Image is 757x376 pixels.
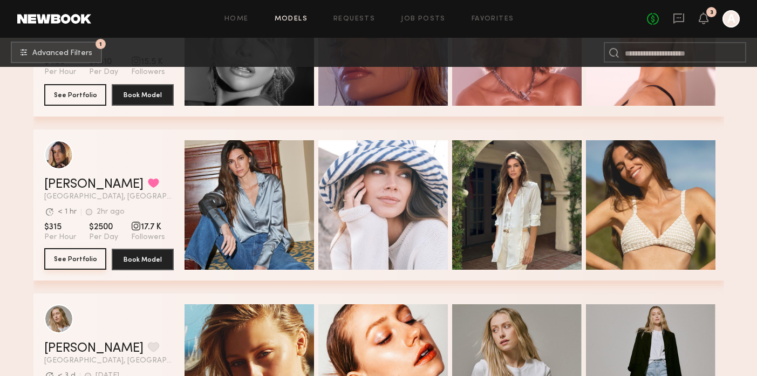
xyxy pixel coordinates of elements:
[131,233,165,242] span: Followers
[11,42,102,63] button: 1Advanced Filters
[97,208,125,216] div: 2hr ago
[44,233,76,242] span: Per Hour
[722,10,740,28] a: A
[224,16,249,23] a: Home
[89,233,118,242] span: Per Day
[333,16,375,23] a: Requests
[44,357,174,365] span: [GEOGRAPHIC_DATA], [GEOGRAPHIC_DATA]
[44,84,106,106] button: See Portfolio
[44,249,106,270] a: See Portfolio
[472,16,514,23] a: Favorites
[275,16,308,23] a: Models
[44,342,144,355] a: [PERSON_NAME]
[44,178,144,191] a: [PERSON_NAME]
[44,248,106,270] button: See Portfolio
[58,208,77,216] div: < 1 hr
[401,16,446,23] a: Job Posts
[44,193,174,201] span: [GEOGRAPHIC_DATA], [GEOGRAPHIC_DATA]
[99,42,102,46] span: 1
[32,50,92,57] span: Advanced Filters
[131,222,165,233] span: 17.7 K
[710,10,713,16] div: 3
[131,67,165,77] span: Followers
[44,222,76,233] span: $315
[44,67,76,77] span: Per Hour
[89,67,118,77] span: Per Day
[112,84,174,106] button: Book Model
[112,249,174,270] button: Book Model
[89,222,118,233] span: $2500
